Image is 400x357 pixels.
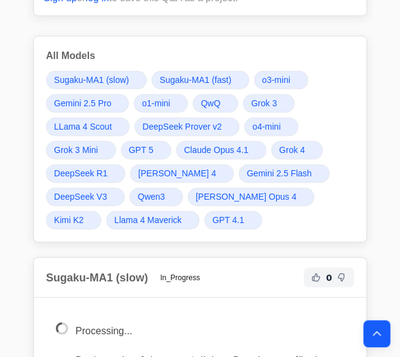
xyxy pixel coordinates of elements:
a: o4-mini [244,117,298,136]
a: Grok 3 [243,94,294,112]
a: o1-mini [134,94,188,112]
span: Grok 3 [251,97,277,109]
span: Llama 4 Maverick [114,214,182,226]
span: o3-mini [262,74,290,86]
span: Grok 3 Mini [54,144,98,156]
span: 0 [326,271,332,283]
a: Sugaku-MA1 (slow) [46,71,147,89]
a: o3-mini [254,71,308,89]
a: GPT 5 [121,141,171,159]
a: Kimi K2 [46,211,101,229]
span: Qwen3 [137,190,164,203]
span: Sugaku-MA1 (fast) [160,74,231,86]
a: DeepSeek Prover v2 [134,117,239,136]
span: QwQ [201,97,220,109]
a: Sugaku-MA1 (fast) [152,71,249,89]
span: Gemini 2.5 Flash [247,167,312,179]
span: Grok 4 [279,144,305,156]
span: Claude Opus 4.1 [184,144,248,156]
span: Processing... [75,325,132,335]
span: [PERSON_NAME] Opus 4 [196,190,296,203]
a: DeepSeek R1 [46,164,125,182]
a: Grok 3 Mini [46,141,116,159]
span: [PERSON_NAME] 4 [138,167,216,179]
span: In_Progress [153,270,207,284]
span: DeepSeek V3 [54,190,107,203]
span: Sugaku-MA1 (slow) [54,74,129,86]
h3: All Models [46,49,354,63]
a: Gemini 2.5 Pro [46,94,129,112]
a: [PERSON_NAME] Opus 4 [188,187,314,206]
span: GPT 4.1 [212,214,244,226]
span: o4-mini [252,120,280,133]
a: DeepSeek V3 [46,187,125,206]
a: QwQ [193,94,238,112]
a: Llama 4 Maverick [106,211,199,229]
span: LLama 4 Scout [54,120,112,133]
a: [PERSON_NAME] 4 [130,164,234,182]
button: Not Helpful [334,270,349,284]
button: Helpful [309,270,323,284]
span: GPT 5 [129,144,153,156]
button: Back to top [363,320,390,347]
span: DeepSeek Prover v2 [142,120,221,133]
h2: Sugaku-MA1 (slow) [46,269,148,286]
a: Gemini 2.5 Flash [239,164,329,182]
span: o1-mini [142,97,170,109]
span: Gemini 2.5 Pro [54,97,111,109]
a: Grok 4 [271,141,323,159]
a: Claude Opus 4.1 [176,141,266,159]
span: DeepSeek R1 [54,167,107,179]
a: GPT 4.1 [204,211,262,229]
span: Kimi K2 [54,214,83,226]
a: LLama 4 Scout [46,117,129,136]
a: Qwen3 [129,187,182,206]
